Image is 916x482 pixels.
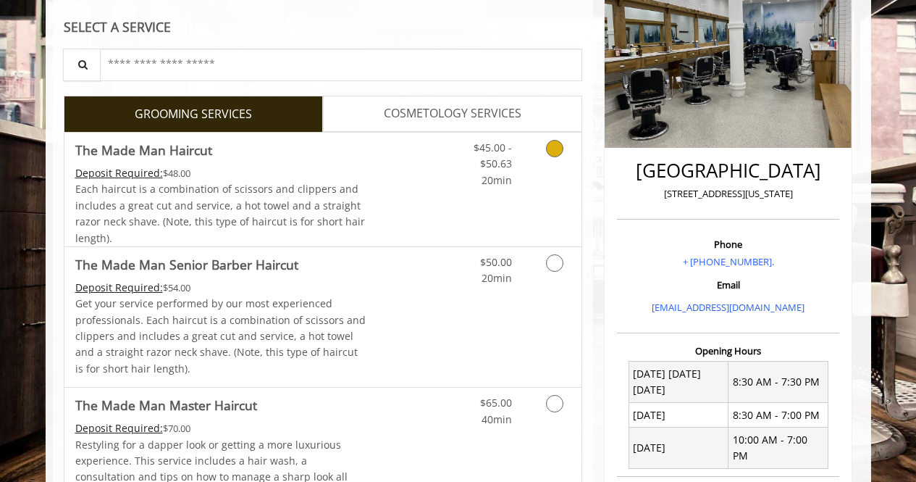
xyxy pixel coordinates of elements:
span: This service needs some Advance to be paid before we block your appointment [75,281,163,294]
td: [DATE] [629,403,728,428]
span: 20min [482,173,512,187]
span: GROOMING SERVICES [135,105,252,124]
span: 20min [482,271,512,285]
span: COSMETOLOGY SERVICES [384,104,521,123]
span: Each haircut is a combination of scissors and clippers and includes a great cut and service, a ho... [75,182,365,244]
span: $45.00 - $50.63 [474,141,512,170]
div: $70.00 [75,420,366,436]
b: The Made Man Haircut [75,140,212,160]
td: [DATE] [DATE] [DATE] [629,362,728,403]
h3: Opening Hours [617,346,839,356]
span: 40min [482,412,512,426]
button: Service Search [63,49,101,81]
td: [DATE] [629,428,728,469]
b: The Made Man Senior Barber Haircut [75,254,298,275]
div: $48.00 [75,165,366,181]
td: 10:00 AM - 7:00 PM [728,428,828,469]
a: [EMAIL_ADDRESS][DOMAIN_NAME] [652,301,804,314]
p: Get your service performed by our most experienced professionals. Each haircut is a combination o... [75,296,366,377]
h3: Phone [621,239,836,249]
a: + [PHONE_NUMBER]. [683,255,774,268]
span: $65.00 [480,396,512,410]
span: $50.00 [480,255,512,269]
p: [STREET_ADDRESS][US_STATE] [621,186,836,201]
h3: Email [621,280,836,290]
div: $54.00 [75,280,366,296]
span: This service needs some Advance to be paid before we block your appointment [75,421,163,435]
td: 8:30 AM - 7:30 PM [728,362,828,403]
td: 8:30 AM - 7:00 PM [728,403,828,428]
h2: [GEOGRAPHIC_DATA] [621,160,836,181]
b: The Made Man Master Haircut [75,395,257,415]
span: This service needs some Advance to be paid before we block your appointment [75,166,163,180]
div: SELECT A SERVICE [64,20,583,34]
